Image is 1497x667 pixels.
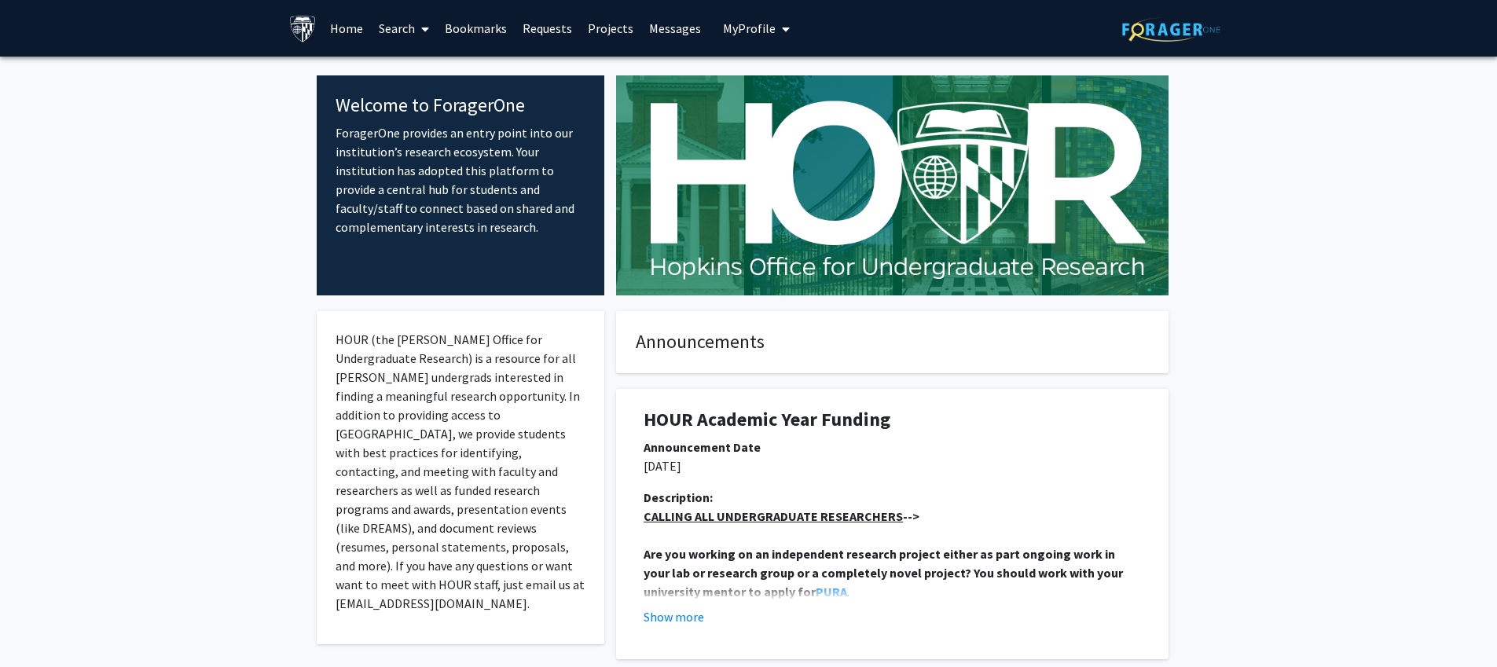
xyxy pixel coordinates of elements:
[644,438,1141,456] div: Announcement Date
[723,20,776,36] span: My Profile
[371,1,437,56] a: Search
[336,94,586,117] h4: Welcome to ForagerOne
[644,488,1141,507] div: Description:
[336,330,586,613] p: HOUR (the [PERSON_NAME] Office for Undergraduate Research) is a resource for all [PERSON_NAME] un...
[322,1,371,56] a: Home
[636,331,1149,354] h4: Announcements
[336,123,586,236] p: ForagerOne provides an entry point into our institution’s research ecosystem. Your institution ha...
[644,456,1141,475] p: [DATE]
[515,1,580,56] a: Requests
[644,607,704,626] button: Show more
[289,15,317,42] img: Johns Hopkins University Logo
[816,584,847,599] a: PURA
[580,1,641,56] a: Projects
[644,508,919,524] strong: -->
[644,508,903,524] u: CALLING ALL UNDERGRADUATE RESEARCHERS
[437,1,515,56] a: Bookmarks
[616,75,1169,295] img: Cover Image
[1122,17,1220,42] img: ForagerOne Logo
[644,544,1141,601] p: .
[12,596,67,655] iframe: Chat
[644,409,1141,431] h1: HOUR Academic Year Funding
[641,1,709,56] a: Messages
[644,546,1125,599] strong: Are you working on an independent research project either as part ongoing work in your lab or res...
